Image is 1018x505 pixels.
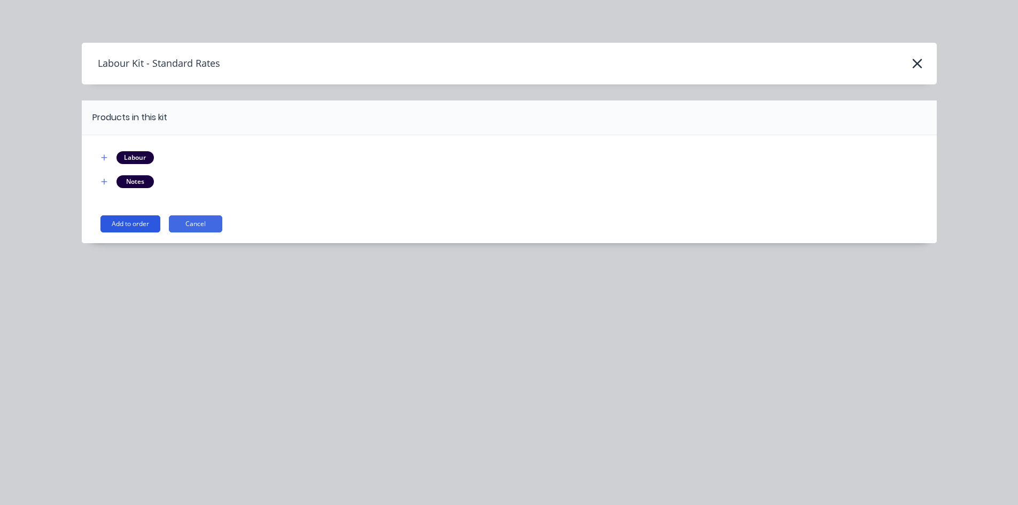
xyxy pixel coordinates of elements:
div: Labour [116,151,154,164]
button: Cancel [169,215,222,232]
div: Notes [116,175,154,188]
button: Add to order [100,215,160,232]
div: Products in this kit [92,111,167,124]
h4: Labour Kit - Standard Rates [82,53,220,74]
